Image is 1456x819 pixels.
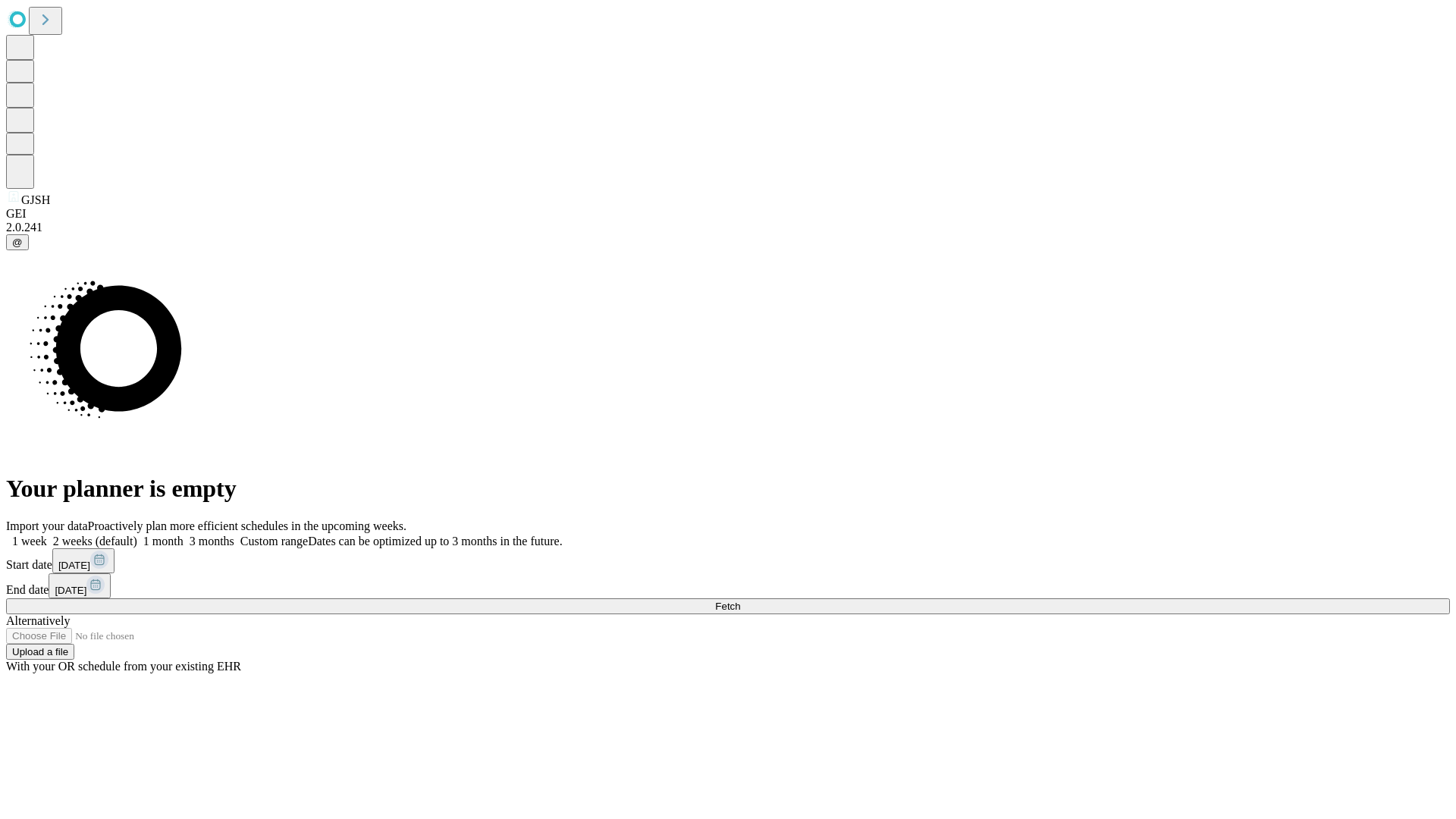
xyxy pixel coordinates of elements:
span: [DATE] [58,560,90,571]
div: End date [6,573,1450,598]
span: Import your data [6,519,88,532]
span: Dates can be optimized up to 3 months in the future. [308,535,562,548]
span: Proactively plan more efficient schedules in the upcoming weeks. [88,519,406,532]
span: Custom range [240,535,308,548]
span: [DATE] [55,585,86,596]
div: GEI [6,207,1450,221]
div: 2.0.241 [6,221,1450,234]
span: Alternatively [6,614,70,627]
button: Upload a file [6,644,74,660]
div: Start date [6,548,1450,573]
button: [DATE] [49,573,111,598]
span: 2 weeks (default) [53,535,137,548]
button: @ [6,234,29,250]
button: Fetch [6,598,1450,614]
span: 3 months [190,535,234,548]
h1: Your planner is empty [6,475,1450,503]
span: With your OR schedule from your existing EHR [6,660,241,673]
button: [DATE] [52,548,115,573]
span: GJSH [21,193,50,206]
span: Fetch [715,601,740,612]
span: 1 month [143,535,184,548]
span: 1 week [12,535,47,548]
span: @ [12,237,23,248]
